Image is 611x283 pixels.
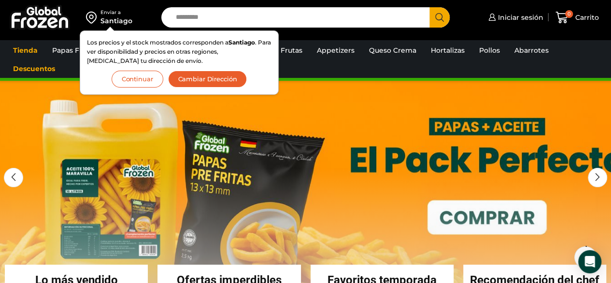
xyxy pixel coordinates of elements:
a: 0 Carrito [553,6,601,29]
div: Next slide [588,168,607,187]
button: Continuar [112,71,163,88]
p: Los precios y el stock mostrados corresponden a . Para ver disponibilidad y precios en otras regi... [87,38,271,66]
a: Hortalizas [426,41,469,60]
a: Appetizers [312,41,359,60]
span: 0 [565,10,573,18]
button: Cambiar Dirección [168,71,247,88]
a: Abarrotes [510,41,554,60]
a: Descuentos [8,60,60,78]
a: Pollos [474,41,505,60]
a: Tienda [8,41,43,60]
img: address-field-icon.svg [86,9,100,26]
span: Iniciar sesión [496,13,543,22]
div: Enviar a [100,9,132,16]
div: Open Intercom Messenger [578,250,601,273]
a: Iniciar sesión [486,8,543,27]
a: Papas Fritas [47,41,99,60]
span: Carrito [573,13,599,22]
strong: Santiago [228,39,255,46]
div: Previous slide [4,168,23,187]
button: Search button [429,7,450,28]
a: Queso Crema [364,41,421,60]
div: Santiago [100,16,132,26]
